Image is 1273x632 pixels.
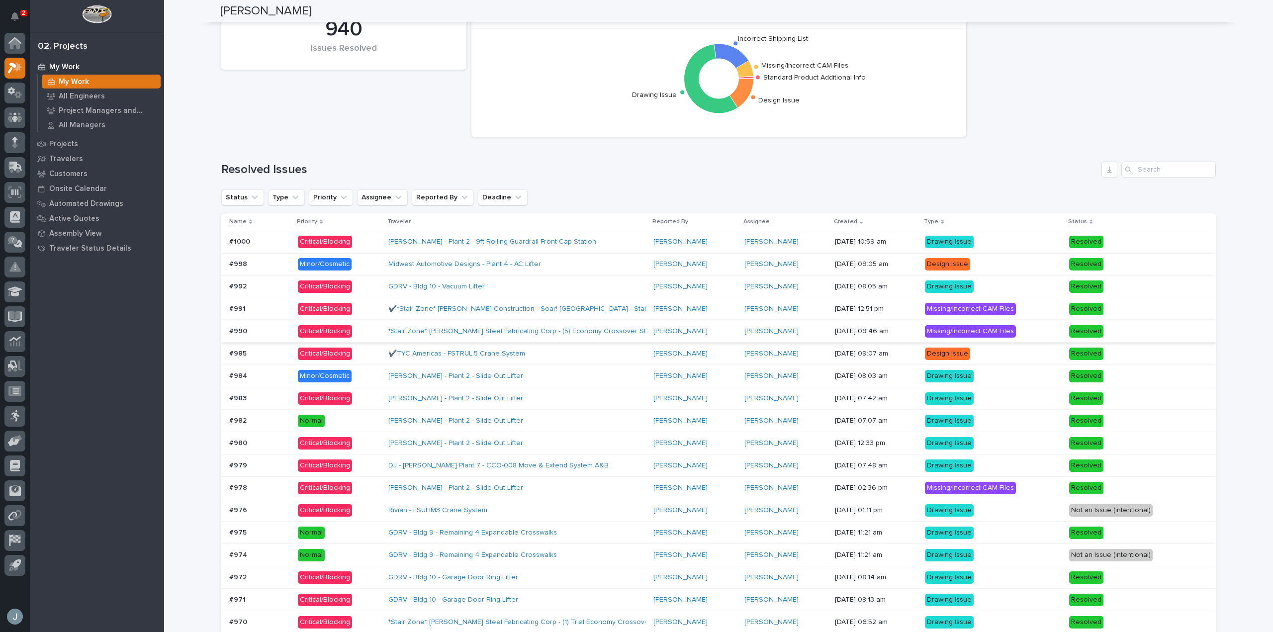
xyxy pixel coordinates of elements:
button: Reported By [412,189,474,205]
div: Resolved [1069,527,1103,539]
div: Drawing Issue [925,616,974,629]
div: Resolved [1069,415,1103,427]
text: Incorrect Shipping List [738,35,808,42]
p: Customers [49,170,88,179]
p: #983 [229,392,249,403]
tr: #982#982 Normal[PERSON_NAME] - Plant 2 - Slide Out Lifter [PERSON_NAME] [PERSON_NAME] [DATE] 07:0... [221,410,1216,432]
a: Traveler Status Details [30,241,164,256]
p: [DATE] 09:07 am [835,350,917,358]
tr: #974#974 NormalGDRV - Bldg 9 - Remaining 4 Expandable Crosswalks [PERSON_NAME] [PERSON_NAME] [DAT... [221,544,1216,566]
p: #975 [229,527,249,537]
div: Drawing Issue [925,594,974,606]
div: Resolved [1069,236,1103,248]
tr: #990#990 Critical/Blocking*Stair Zone* [PERSON_NAME] Steel Fabricating Corp - (5) Economy Crossov... [221,320,1216,343]
div: 940 [238,17,450,42]
div: Critical/Blocking [298,594,352,606]
a: GDRV - Bldg 9 - Remaining 4 Expandable Crosswalks [388,551,557,559]
p: [DATE] 10:59 am [835,238,917,246]
a: *Stair Zone* [PERSON_NAME] Steel Fabricating Corp - (1) Trial Economy Crossover Stairs [388,618,671,627]
p: #984 [229,370,249,380]
p: Status [1068,216,1087,227]
p: [DATE] 12:33 pm [835,439,917,448]
a: DJ - [PERSON_NAME] Plant 7 - CCO-008 Move & Extend System A&B [388,461,609,470]
a: Onsite Calendar [30,181,164,196]
a: My Work [30,59,164,74]
a: [PERSON_NAME] [653,350,708,358]
a: My Work [38,75,164,89]
text: Missing/Incorrect CAM Files [761,62,848,69]
div: Resolved [1069,370,1103,382]
p: [DATE] 08:14 am [835,573,917,582]
div: Critical/Blocking [298,616,352,629]
a: [PERSON_NAME] [744,596,799,604]
h2: [PERSON_NAME] [220,4,312,18]
div: Drawing Issue [925,370,974,382]
tr: #991#991 Critical/Blocking✔️*Stair Zone* [PERSON_NAME] Construction - Soar! [GEOGRAPHIC_DATA] - S... [221,298,1216,320]
a: *Stair Zone* [PERSON_NAME] Steel Fabricating Corp - (5) Economy Crossover Stairs [388,327,657,336]
a: [PERSON_NAME] - Plant 2 - Slide Out Lifter [388,484,523,492]
div: Resolved [1069,437,1103,450]
div: Critical/Blocking [298,571,352,584]
p: [DATE] 02:36 pm [835,484,917,492]
div: Drawing Issue [925,549,974,561]
div: Normal [298,415,325,427]
a: [PERSON_NAME] - Plant 2 - Slide Out Lifter [388,417,523,425]
button: Notifications [4,6,25,27]
p: [DATE] 09:46 am [835,327,917,336]
div: Minor/Cosmetic [298,258,352,271]
a: [PERSON_NAME] [744,350,799,358]
p: #990 [229,325,249,336]
p: #980 [229,437,249,448]
p: Travelers [49,155,83,164]
a: [PERSON_NAME] [744,618,799,627]
p: Assignee [743,216,770,227]
a: [PERSON_NAME] [653,260,708,269]
a: [PERSON_NAME] [653,394,708,403]
a: [PERSON_NAME] [653,439,708,448]
h1: Resolved Issues [221,163,1097,177]
a: All Engineers [38,89,164,103]
a: [PERSON_NAME] [653,461,708,470]
a: Automated Drawings [30,196,164,211]
a: [PERSON_NAME] [744,238,799,246]
div: Critical/Blocking [298,392,352,405]
div: Normal [298,527,325,539]
div: Resolved [1069,348,1103,360]
p: #978 [229,482,249,492]
tr: #985#985 Critical/Blocking✔️TYC Americas - FSTRUL.5 Crane System [PERSON_NAME] [PERSON_NAME] [DAT... [221,343,1216,365]
div: Not an Issue (intentional) [1069,504,1153,517]
p: 2 [22,9,25,16]
p: #991 [229,303,248,313]
a: GDRV - Bldg 10 - Garage Door Ring Lifter [388,596,518,604]
text: Standard Product Additional Info [763,74,866,81]
p: Assembly View [49,229,101,238]
a: [PERSON_NAME] [653,596,708,604]
a: [PERSON_NAME] [653,282,708,291]
a: Assembly View [30,226,164,241]
div: Resolved [1069,571,1103,584]
p: #976 [229,504,249,515]
div: Drawing Issue [925,571,974,584]
div: Resolved [1069,303,1103,315]
input: Search [1121,162,1216,178]
div: Critical/Blocking [298,280,352,293]
div: Drawing Issue [925,280,974,293]
a: [PERSON_NAME] [744,461,799,470]
button: Priority [309,189,353,205]
p: #979 [229,459,249,470]
a: Midwest Automotive Designs - Plant 4 - AC Lifter [388,260,541,269]
a: Rivian - FSUHM3 Crane System [388,506,487,515]
p: [DATE] 11:21 am [835,529,917,537]
div: Not an Issue (intentional) [1069,549,1153,561]
p: [DATE] 07:07 am [835,417,917,425]
p: #972 [229,571,249,582]
div: Issues Resolved [238,43,450,64]
a: [PERSON_NAME] [653,417,708,425]
p: Traveler Status Details [49,244,131,253]
a: [PERSON_NAME] [744,372,799,380]
a: [PERSON_NAME] [653,238,708,246]
div: Design Issue [925,348,970,360]
p: All Managers [59,121,105,130]
div: Critical/Blocking [298,459,352,472]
